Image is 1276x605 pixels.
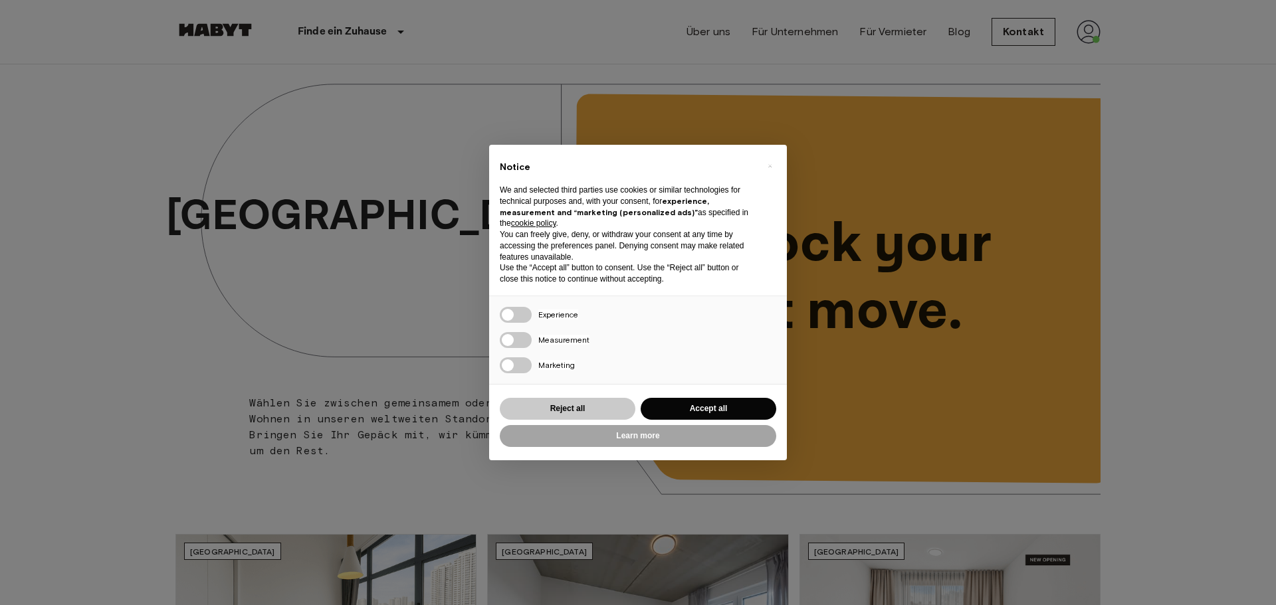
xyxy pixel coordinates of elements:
button: Accept all [641,398,776,420]
button: Close this notice [759,155,780,177]
span: × [768,158,772,174]
span: Experience [538,309,578,319]
p: You can freely give, deny, or withdraw your consent at any time by accessing the preferences pane... [500,229,755,262]
button: Learn more [500,425,776,447]
span: Marketing [538,360,575,370]
strong: experience, measurement and “marketing (personalized ads)” [500,196,709,217]
button: Reject all [500,398,635,420]
p: We and selected third parties use cookies or similar technologies for technical purposes and, wit... [500,185,755,229]
span: Measurement [538,335,589,345]
a: cookie policy [511,218,556,228]
p: Use the “Accept all” button to consent. Use the “Reject all” button or close this notice to conti... [500,262,755,285]
h2: Notice [500,161,755,174]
